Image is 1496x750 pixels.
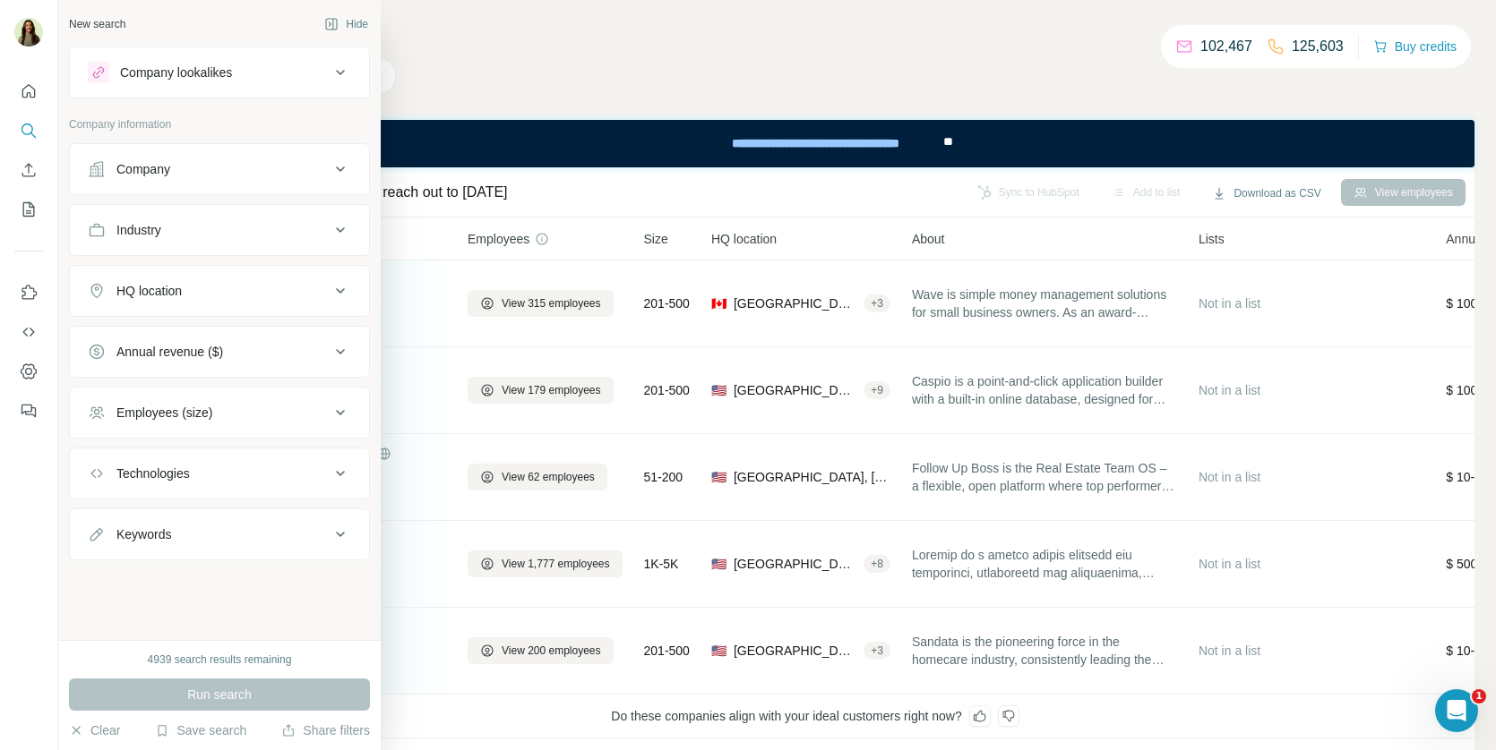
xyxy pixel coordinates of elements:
[14,18,43,47] img: Avatar
[116,525,171,543] div: Keywords
[14,193,43,226] button: My lists
[502,556,610,572] span: View 1,777 employees
[912,459,1177,495] span: Follow Up Boss is the Real Estate Team OS – a flexible, open platform where top performers break ...
[502,295,601,311] span: View 315 employees
[70,513,369,556] button: Keywords
[1199,557,1260,571] span: Not in a list
[70,391,369,434] button: Employees (size)
[468,637,614,664] button: View 200 employees
[502,382,601,398] span: View 179 employees
[912,286,1177,321] span: Wave is simple money management solutions for small business owners. As an award-winning company,...
[711,555,727,573] span: 🇺🇸
[711,642,727,660] span: 🇺🇸
[70,269,369,312] button: HQ location
[1199,230,1225,248] span: Lists
[1199,383,1260,397] span: Not in a list
[70,148,369,191] button: Company
[1435,689,1478,732] iframe: Intercom live chat
[468,464,607,490] button: View 62 employees
[912,230,945,248] span: About
[14,316,43,348] button: Use Surfe API
[864,643,890,659] div: + 3
[116,282,182,300] div: HQ location
[116,160,170,178] div: Company
[116,404,212,422] div: Employees (size)
[70,51,369,94] button: Company lookalikes
[864,382,890,398] div: + 9
[14,355,43,388] button: Dashboard
[711,381,727,399] span: 🇺🇸
[155,721,246,739] button: Save search
[1373,34,1457,59] button: Buy credits
[644,555,679,573] span: 1K-5K
[70,452,369,495] button: Technologies
[69,16,125,32] div: New search
[70,209,369,251] button: Industry
[502,469,595,485] span: View 62 employees
[120,64,232,81] div: Company lookalikes
[1200,36,1252,57] p: 102,467
[14,154,43,186] button: Enrich CSV
[156,21,1475,47] h4: Search
[116,221,161,239] div: Industry
[711,294,727,312] span: 🇨🇦
[156,695,1475,738] div: Do these companies align with your ideal customers right now?
[912,372,1177,408] span: Caspio is a point-and-click application builder with a built-in online database, designed for bus...
[734,642,856,660] span: [GEOGRAPHIC_DATA], [US_STATE]
[644,294,690,312] span: 201-500
[734,381,856,399] span: [GEOGRAPHIC_DATA], [US_STATE]
[644,642,690,660] span: 201-500
[148,652,292,668] div: 4939 search results remaining
[1292,36,1344,57] p: 125,603
[864,556,890,572] div: + 8
[468,377,614,404] button: View 179 employees
[502,643,601,659] span: View 200 employees
[1199,296,1260,311] span: Not in a list
[156,120,1475,167] iframe: Banner
[116,343,223,361] div: Annual revenue ($)
[116,464,190,482] div: Technologies
[69,116,370,132] p: Company information
[1199,180,1333,207] button: Download as CSV
[1472,689,1486,703] span: 1
[734,555,856,573] span: [GEOGRAPHIC_DATA], [US_STATE]
[711,468,727,486] span: 🇺🇸
[14,75,43,107] button: Quick start
[734,294,856,312] span: [GEOGRAPHIC_DATA], [GEOGRAPHIC_DATA]
[468,230,529,248] span: Employees
[912,546,1177,582] span: Loremip do s ametco adipis elitsedd eiu temporinci, utlaboreetd mag aliquaenima, minimv qui nostr...
[69,721,120,739] button: Clear
[644,381,690,399] span: 201-500
[281,721,370,739] button: Share filters
[864,295,890,311] div: + 3
[644,468,684,486] span: 51-200
[468,550,623,577] button: View 1,777 employees
[734,468,890,486] span: [GEOGRAPHIC_DATA], [US_STATE]
[14,277,43,309] button: Use Surfe on LinkedIn
[468,290,614,317] button: View 315 employees
[70,330,369,373] button: Annual revenue ($)
[14,395,43,427] button: Feedback
[644,230,668,248] span: Size
[912,633,1177,669] span: Sandata is the pioneering force in the homecare industry, consistently leading the way with innov...
[711,230,777,248] span: HQ location
[1199,470,1260,484] span: Not in a list
[312,11,381,38] button: Hide
[1199,643,1260,658] span: Not in a list
[14,115,43,147] button: Search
